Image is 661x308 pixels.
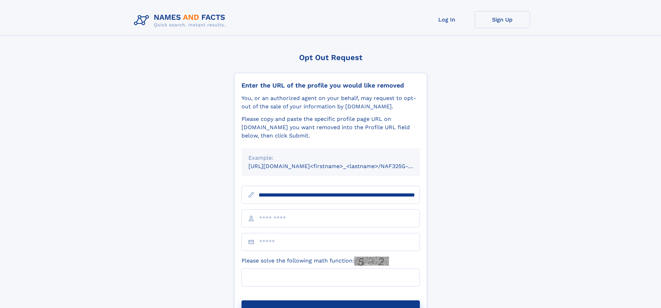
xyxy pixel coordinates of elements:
[419,11,475,28] a: Log In
[241,115,420,140] div: Please copy and paste the specific profile page URL on [DOMAIN_NAME] you want removed into the Pr...
[241,82,420,89] div: Enter the URL of the profile you would like removed
[475,11,530,28] a: Sign Up
[131,11,231,30] img: Logo Names and Facts
[248,163,433,169] small: [URL][DOMAIN_NAME]<firstname>_<lastname>/NAF325G-xxxxxxxx
[234,53,427,62] div: Opt Out Request
[248,154,413,162] div: Example:
[241,257,389,266] label: Please solve the following math function:
[241,94,420,111] div: You, or an authorized agent on your behalf, may request to opt-out of the sale of your informatio...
